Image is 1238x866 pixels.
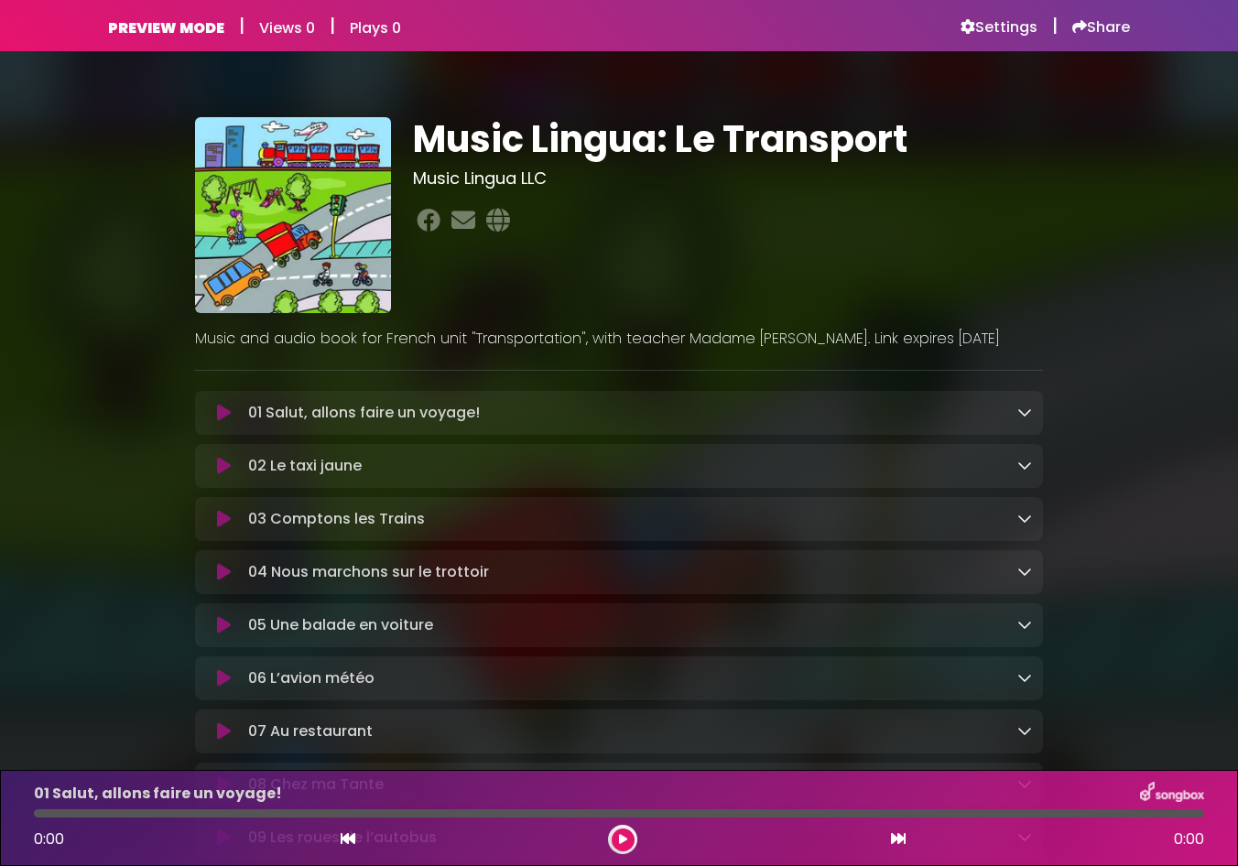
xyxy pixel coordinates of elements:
[330,15,335,37] h5: |
[248,455,362,477] p: 02 Le taxi jaune
[34,828,64,850] span: 0:00
[248,561,489,583] p: 04 Nous marchons sur le trottoir
[1140,782,1204,806] img: songbox-logo-white.png
[413,168,1044,189] h3: Music Lingua LLC
[350,19,401,37] h6: Plays 0
[248,402,480,424] p: 01 Salut, allons faire un voyage!
[961,18,1037,37] a: Settings
[1174,828,1204,850] span: 0:00
[1052,15,1058,37] h5: |
[259,19,315,37] h6: Views 0
[248,614,433,636] p: 05 Une balade en voiture
[248,508,425,530] p: 03 Comptons les Trains
[34,783,282,805] p: 01 Salut, allons faire un voyage!
[248,667,375,689] p: 06 L’avion météo
[195,328,1043,350] p: Music and audio book for French unit "Transportation", with teacher Madame [PERSON_NAME]. Link ex...
[248,720,373,742] p: 07 Au restaurant
[1072,18,1130,37] a: Share
[195,117,391,313] img: J8uf6oovQvyzORrz8DkI
[239,15,244,37] h5: |
[413,117,1044,161] h1: Music Lingua: Le Transport
[108,19,224,37] h6: PREVIEW MODE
